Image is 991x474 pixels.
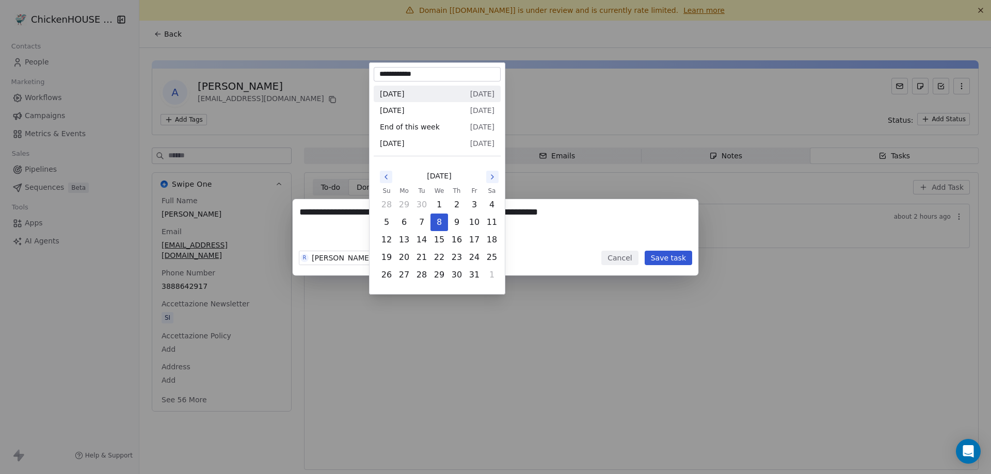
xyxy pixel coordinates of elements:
button: Sunday, October 12th, 2025 [378,232,395,248]
button: Tuesday, October 14th, 2025 [413,232,430,248]
th: Saturday [483,186,501,196]
button: Sunday, September 28th, 2025 [378,197,395,213]
button: Wednesday, October 29th, 2025 [431,267,447,283]
button: Tuesday, October 7th, 2025 [413,214,430,231]
button: Saturday, October 18th, 2025 [484,232,500,248]
button: Saturday, October 11th, 2025 [484,214,500,231]
th: Tuesday [413,186,430,196]
th: Monday [395,186,413,196]
button: Wednesday, October 22nd, 2025 [431,249,447,266]
button: Saturday, November 1st, 2025 [484,267,500,283]
button: Tuesday, September 30th, 2025 [413,197,430,213]
button: Wednesday, October 15th, 2025 [431,232,447,248]
button: Sunday, October 26th, 2025 [378,267,395,283]
span: [DATE] [470,89,494,99]
button: Saturday, October 4th, 2025 [484,197,500,213]
button: Go to the Previous Month [380,171,392,183]
span: [DATE] [380,105,404,116]
button: Monday, October 6th, 2025 [396,214,412,231]
button: Friday, October 10th, 2025 [466,214,483,231]
span: [DATE] [380,138,404,149]
button: Friday, October 3rd, 2025 [466,197,483,213]
button: Thursday, October 16th, 2025 [449,232,465,248]
span: End of this week [380,122,440,132]
span: [DATE] [470,122,494,132]
button: Monday, October 13th, 2025 [396,232,412,248]
button: Wednesday, October 1st, 2025 [431,197,447,213]
button: Monday, October 27th, 2025 [396,267,412,283]
span: [DATE] [427,171,451,182]
button: Sunday, October 5th, 2025 [378,214,395,231]
th: Wednesday [430,186,448,196]
button: Thursday, October 2nd, 2025 [449,197,465,213]
button: Monday, October 20th, 2025 [396,249,412,266]
button: Thursday, October 30th, 2025 [449,267,465,283]
button: Today, Wednesday, October 8th, 2025, selected [431,214,447,231]
span: [DATE] [380,89,404,99]
th: Sunday [378,186,395,196]
span: [DATE] [470,138,494,149]
button: Thursday, October 9th, 2025 [449,214,465,231]
button: Tuesday, October 21st, 2025 [413,249,430,266]
button: Friday, October 17th, 2025 [466,232,483,248]
button: Go to the Next Month [486,171,499,183]
button: Friday, October 31st, 2025 [466,267,483,283]
button: Sunday, October 19th, 2025 [378,249,395,266]
button: Saturday, October 25th, 2025 [484,249,500,266]
th: Thursday [448,186,466,196]
th: Friday [466,186,483,196]
span: [DATE] [470,105,494,116]
button: Friday, October 24th, 2025 [466,249,483,266]
button: Monday, September 29th, 2025 [396,197,412,213]
button: Thursday, October 23rd, 2025 [449,249,465,266]
button: Tuesday, October 28th, 2025 [413,267,430,283]
table: October 2025 [378,186,501,284]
